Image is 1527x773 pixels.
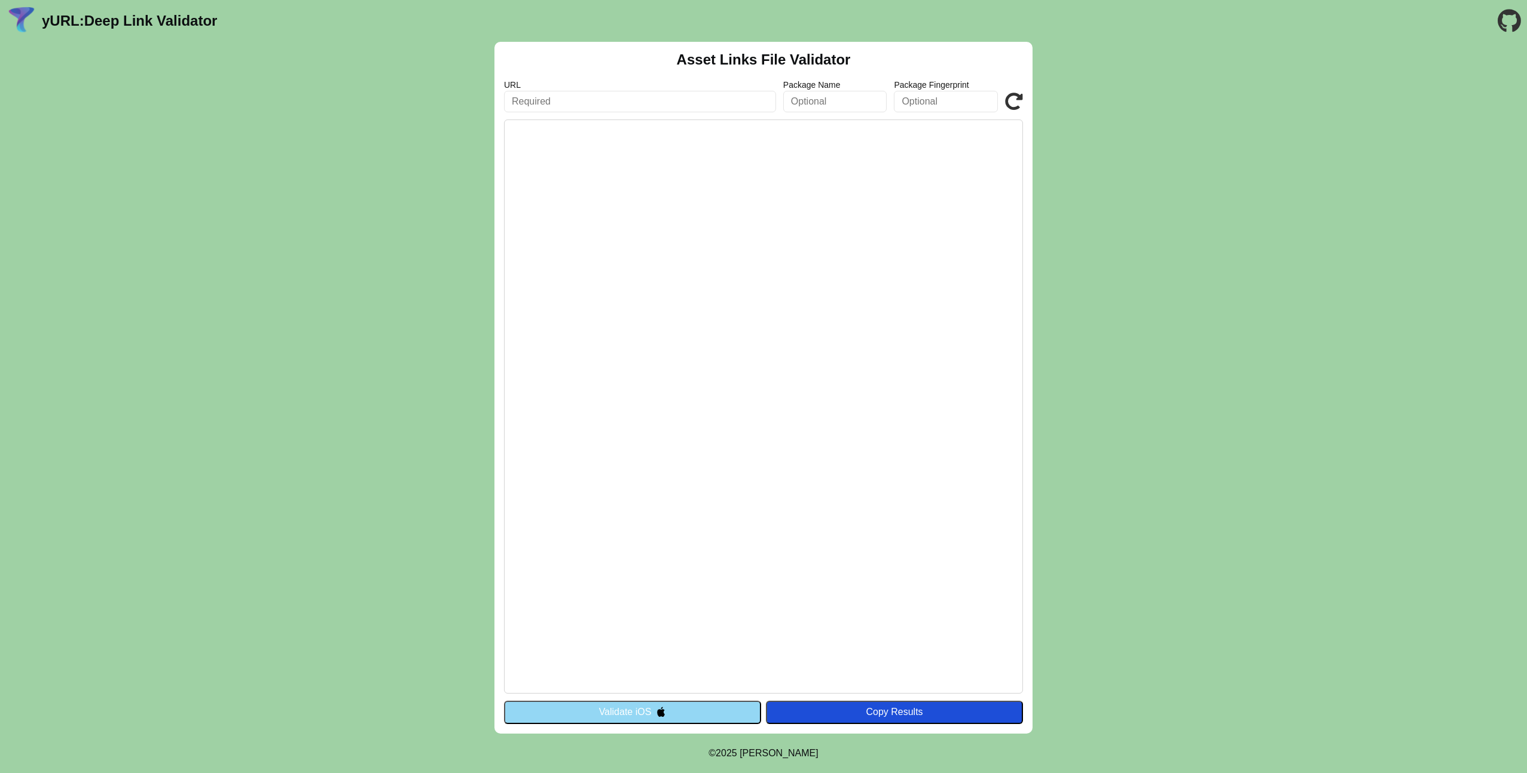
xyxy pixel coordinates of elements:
[42,13,217,29] a: yURL:Deep Link Validator
[6,5,37,36] img: yURL Logo
[740,748,819,758] a: Michael Ibragimchayev's Personal Site
[504,80,776,90] label: URL
[766,701,1023,723] button: Copy Results
[708,734,818,773] footer: ©
[677,51,851,68] h2: Asset Links File Validator
[894,80,998,90] label: Package Fingerprint
[772,707,1017,717] div: Copy Results
[716,748,737,758] span: 2025
[783,80,887,90] label: Package Name
[504,701,761,723] button: Validate iOS
[656,707,666,717] img: appleIcon.svg
[783,91,887,112] input: Optional
[894,91,998,112] input: Optional
[504,91,776,112] input: Required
